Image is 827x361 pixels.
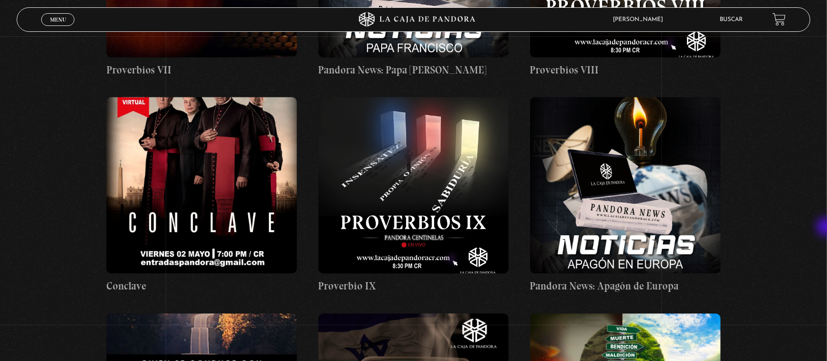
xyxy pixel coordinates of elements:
[106,97,297,294] a: Conclave
[106,62,297,78] h4: Proverbios VII
[318,62,509,78] h4: Pandora News: Papa [PERSON_NAME]
[318,97,509,294] a: Proverbio IX
[608,17,673,23] span: [PERSON_NAME]
[773,13,786,26] a: View your shopping cart
[47,25,70,32] span: Cerrar
[720,17,743,23] a: Buscar
[530,97,721,294] a: Pandora News: Apagón de Europa
[50,17,66,23] span: Menu
[530,278,721,294] h4: Pandora News: Apagón de Europa
[106,278,297,294] h4: Conclave
[530,62,721,78] h4: Proverbios VIII
[318,278,509,294] h4: Proverbio IX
